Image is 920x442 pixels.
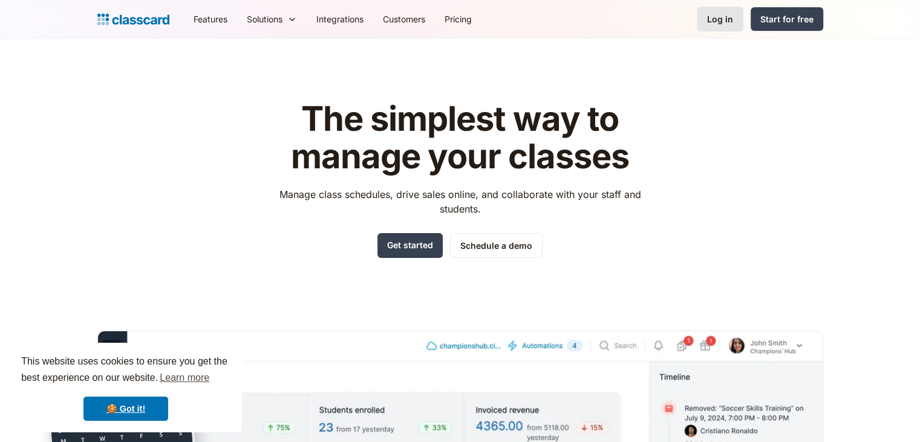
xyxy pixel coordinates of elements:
[83,397,168,421] a: dismiss cookie message
[247,13,282,25] div: Solutions
[450,233,543,258] a: Schedule a demo
[158,369,211,387] a: learn more about cookies
[237,5,307,33] div: Solutions
[751,7,823,31] a: Start for free
[21,354,230,387] span: This website uses cookies to ensure you get the best experience on our website.
[697,7,743,31] a: Log in
[307,5,373,33] a: Integrations
[435,5,481,33] a: Pricing
[373,5,435,33] a: Customers
[10,343,242,432] div: cookieconsent
[268,187,652,216] p: Manage class schedules, drive sales online, and collaborate with your staff and students.
[760,13,814,25] div: Start for free
[268,101,652,175] h1: The simplest way to manage your classes
[707,13,733,25] div: Log in
[97,11,169,28] a: home
[377,233,443,258] a: Get started
[184,5,237,33] a: Features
